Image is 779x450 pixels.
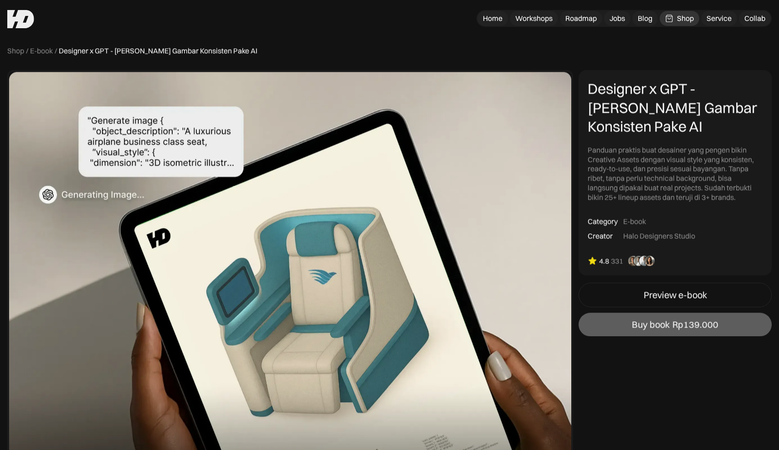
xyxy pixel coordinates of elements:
[483,14,502,23] div: Home
[588,79,763,136] div: Designer x GPT - [PERSON_NAME] Gambar Konsisten Pake AI
[55,46,57,56] div: /
[579,283,772,307] a: Preview e-book
[588,217,618,226] div: Category
[560,11,602,26] a: Roadmap
[588,145,763,202] div: Panduan praktis buat desainer yang pengen bikin Creative Assets dengan visual style yang konsiste...
[632,319,670,330] div: Buy book
[510,11,558,26] a: Workshops
[677,14,694,23] div: Shop
[707,14,732,23] div: Service
[515,14,553,23] div: Workshops
[604,11,630,26] a: Jobs
[611,256,623,266] div: 331
[30,46,53,56] a: E-book
[644,289,707,300] div: Preview e-book
[565,14,597,23] div: Roadmap
[588,232,613,241] div: Creator
[632,11,658,26] a: Blog
[701,11,737,26] a: Service
[59,46,257,56] div: Designer x GPT - [PERSON_NAME] Gambar Konsisten Pake AI
[623,232,695,241] div: Halo Designers Studio
[7,46,24,56] a: Shop
[610,14,625,23] div: Jobs
[739,11,771,26] a: Collab
[672,319,718,330] div: Rp139.000
[579,313,772,336] a: Buy bookRp139.000
[744,14,765,23] div: Collab
[599,256,609,266] div: 4.8
[638,14,652,23] div: Blog
[660,11,699,26] a: Shop
[623,217,646,226] div: E-book
[477,11,508,26] a: Home
[26,46,28,56] div: /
